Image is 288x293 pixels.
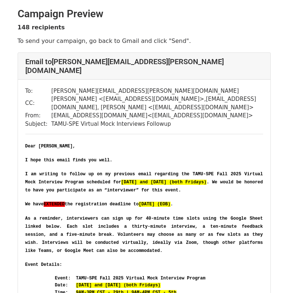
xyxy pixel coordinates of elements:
strong: 148 recipients [18,24,65,31]
td: [PERSON_NAME][EMAIL_ADDRESS][PERSON_NAME][DOMAIN_NAME] [51,87,263,95]
span: We have [25,202,44,207]
span: . [171,202,173,207]
span: EXTENDED [44,202,65,207]
span: Date: [55,283,68,288]
td: CC: [25,95,51,111]
span: Event: [55,276,71,281]
td: To: [25,87,51,95]
td: Subject: [25,120,51,128]
span: the registration deadline to [65,202,139,207]
td: [PERSON_NAME] < [EMAIL_ADDRESS][DOMAIN_NAME] >, [EMAIL_ADDRESS][DOMAIN_NAME] , [PERSON_NAME] < [E... [51,95,263,111]
span: I hope this email finds you well. [25,158,113,163]
td: [EMAIL_ADDRESS][DOMAIN_NAME] < [EMAIL_ADDRESS][DOMAIN_NAME] > [51,111,263,120]
td: TAMU-SPE Virtual Mock Interviews Followup [51,120,263,128]
span: [DATE] (EOB) [139,202,170,207]
span: I am writing to follow up on my previous email regarding the TAMU-SPE Fall 2025 Virtual Mock Inte... [25,172,266,185]
span: Event Details: [25,262,62,267]
td: From: [25,111,51,120]
span: TAMU-SPE Fall 2025 Virtual Mock Interview Program [76,276,205,281]
span: As a reminder, interviewers can sign up for 40-minute time slots using the Google Sheet linked be... [25,216,266,253]
h4: Email to [PERSON_NAME][EMAIL_ADDRESS][PERSON_NAME][DOMAIN_NAME] [25,57,263,75]
span: [DATE] and [DATE] (both Fridays) [121,180,207,185]
span: . We would be honored to have you participate as an “interviewer” for this event. [25,180,266,193]
p: To send your campaign, go back to Gmail and click "Send". [18,37,271,45]
span: [DATE] and [DATE] (both Fridays) [76,283,160,288]
span: Dear [PERSON_NAME], [25,144,76,149]
h2: Campaign Preview [18,8,271,20]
